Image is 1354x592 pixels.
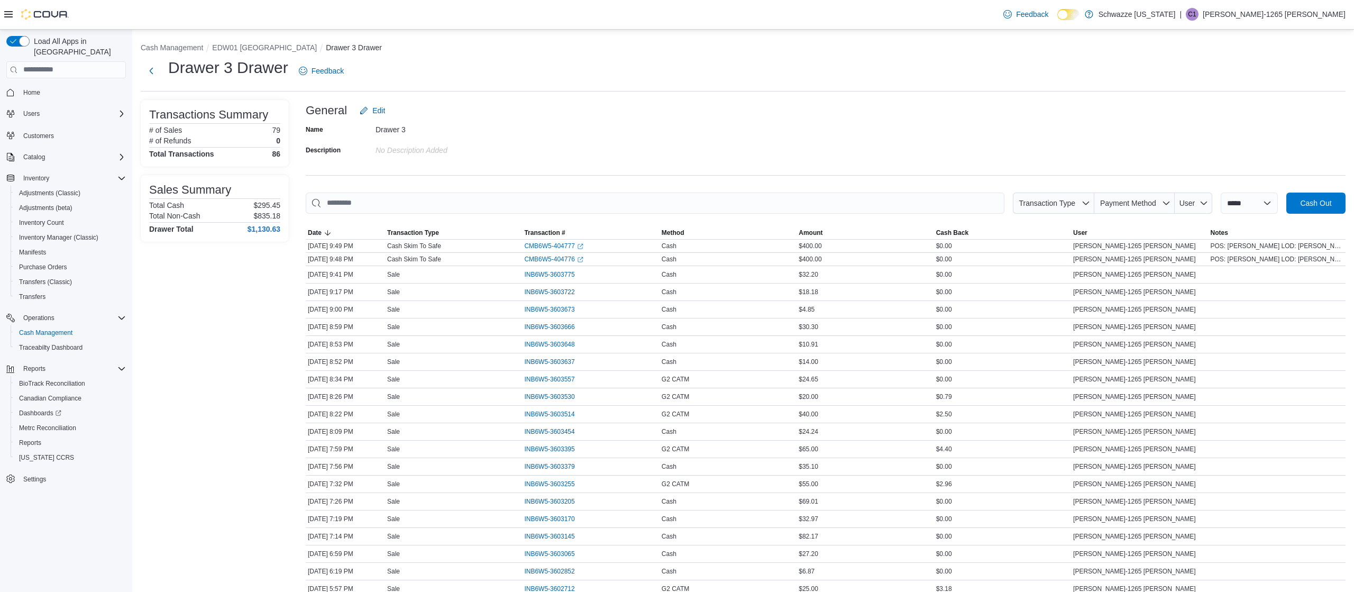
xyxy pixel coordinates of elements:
[1300,198,1331,208] span: Cash Out
[15,451,78,464] a: [US_STATE] CCRS
[1073,340,1195,349] span: [PERSON_NAME]-1265 [PERSON_NAME]
[799,340,818,349] span: $10.91
[1073,393,1195,401] span: [PERSON_NAME]-1265 [PERSON_NAME]
[524,303,585,316] button: INB6W5-3603673
[19,312,126,324] span: Operations
[308,229,322,237] span: Date
[15,290,50,303] a: Transfers
[15,246,50,259] a: Manifests
[387,445,400,453] p: Sale
[141,42,1346,55] nav: An example of EuiBreadcrumbs
[999,4,1053,25] a: Feedback
[19,312,59,324] button: Operations
[2,361,130,376] button: Reports
[934,226,1071,239] button: Cash Back
[19,394,81,403] span: Canadian Compliance
[524,567,574,576] span: INB6W5-3602852
[1073,427,1195,436] span: [PERSON_NAME]-1265 [PERSON_NAME]
[662,393,689,401] span: G2 CATM
[934,460,1071,473] div: $0.00
[387,480,400,488] p: Sale
[1209,226,1346,239] button: Notes
[306,268,385,281] div: [DATE] 9:41 PM
[1073,288,1195,296] span: [PERSON_NAME]-1265 [PERSON_NAME]
[524,532,574,541] span: INB6W5-3603145
[19,172,53,185] button: Inventory
[387,288,400,296] p: Sale
[2,85,130,100] button: Home
[387,340,400,349] p: Sale
[387,497,400,506] p: Sale
[23,153,45,161] span: Catalog
[2,106,130,121] button: Users
[306,443,385,456] div: [DATE] 7:59 PM
[387,305,400,314] p: Sale
[15,231,126,244] span: Inventory Manager (Classic)
[295,60,348,81] a: Feedback
[799,393,818,401] span: $20.00
[149,136,191,145] h6: # of Refunds
[524,255,583,263] a: CMB6W5-404776External link
[799,229,822,237] span: Amount
[306,104,347,117] h3: General
[934,240,1071,252] div: $0.00
[662,305,676,314] span: Cash
[1073,242,1195,250] span: [PERSON_NAME]-1265 [PERSON_NAME]
[11,391,130,406] button: Canadian Compliance
[19,189,80,197] span: Adjustments (Classic)
[253,212,280,220] p: $835.18
[524,323,574,331] span: INB6W5-3603666
[306,338,385,351] div: [DATE] 8:53 PM
[524,480,574,488] span: INB6W5-3603255
[11,275,130,289] button: Transfers (Classic)
[19,439,41,447] span: Reports
[19,424,76,432] span: Metrc Reconciliation
[306,125,323,134] label: Name
[19,218,64,227] span: Inventory Count
[19,278,72,286] span: Transfers (Classic)
[799,270,818,279] span: $32.20
[524,356,585,368] button: INB6W5-3603637
[799,305,815,314] span: $4.85
[15,341,126,354] span: Traceabilty Dashboard
[524,497,574,506] span: INB6W5-3603205
[662,242,676,250] span: Cash
[1175,193,1212,214] button: User
[1186,8,1199,21] div: Cassandra-1265 Gonzales
[799,445,818,453] span: $65.00
[387,242,441,250] p: Cash Skim To Safe
[11,245,130,260] button: Manifests
[15,187,85,199] a: Adjustments (Classic)
[2,311,130,325] button: Operations
[149,150,214,158] h4: Total Transactions
[524,268,585,281] button: INB6W5-3603775
[524,305,574,314] span: INB6W5-3603673
[934,478,1071,490] div: $2.96
[372,105,385,116] span: Edit
[19,107,126,120] span: Users
[253,201,280,210] p: $295.45
[387,410,400,418] p: Sale
[934,408,1071,421] div: $2.50
[524,495,585,508] button: INB6W5-3603205
[355,100,389,121] button: Edit
[15,276,126,288] span: Transfers (Classic)
[15,341,87,354] a: Traceabilty Dashboard
[1179,199,1195,207] span: User
[19,204,72,212] span: Adjustments (beta)
[23,88,40,97] span: Home
[799,462,818,471] span: $35.10
[1286,193,1346,214] button: Cash Out
[385,226,522,239] button: Transaction Type
[524,478,585,490] button: INB6W5-3603255
[19,263,67,271] span: Purchase Orders
[306,425,385,438] div: [DATE] 8:09 PM
[11,406,130,421] a: Dashboards
[11,421,130,435] button: Metrc Reconciliation
[306,303,385,316] div: [DATE] 9:00 PM
[799,427,818,436] span: $24.24
[799,375,818,384] span: $24.65
[797,226,934,239] button: Amount
[936,229,968,237] span: Cash Back
[11,435,130,450] button: Reports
